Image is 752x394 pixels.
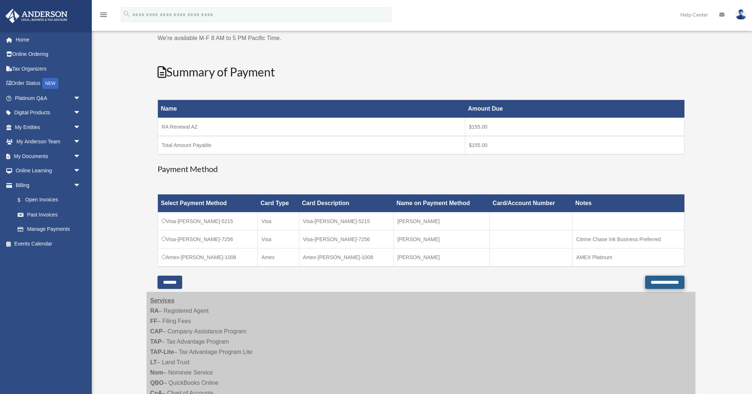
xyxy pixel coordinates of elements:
td: $155.00 [465,136,684,154]
span: arrow_drop_down [73,178,88,193]
strong: RA [150,308,159,314]
span: arrow_drop_down [73,91,88,106]
td: Visa-[PERSON_NAME]-5215 [299,212,393,230]
td: [PERSON_NAME] [394,230,490,248]
th: Name on Payment Method [394,194,490,212]
a: Events Calendar [5,236,92,251]
a: Past Invoices [10,207,88,222]
td: Visa-[PERSON_NAME]-7256 [299,230,393,248]
p: We're available M-F 8 AM to 5 PM Pacific Time. [158,33,684,43]
strong: QBO [150,380,163,386]
h3: Payment Method [158,164,684,175]
span: arrow_drop_down [73,164,88,179]
td: $155.00 [465,118,684,136]
td: [PERSON_NAME] [394,212,490,230]
img: User Pic [735,9,746,20]
th: Name [158,100,465,118]
i: search [123,10,131,18]
a: Platinum Q&Aarrow_drop_down [5,91,92,105]
a: Billingarrow_drop_down [5,178,88,193]
a: Order StatusNEW [5,76,92,91]
i: menu [99,10,108,19]
span: arrow_drop_down [73,120,88,135]
strong: LT [150,359,157,365]
td: Visa [258,230,299,248]
th: Select Payment Method [158,194,258,212]
th: Amount Due [465,100,684,118]
td: Visa-[PERSON_NAME]-7256 [158,230,258,248]
a: Manage Payments [10,222,88,237]
strong: FF [150,318,158,324]
span: arrow_drop_down [73,105,88,121]
a: $Open Invoices [10,193,84,208]
a: Tax Organizers [5,61,92,76]
td: AMEX Platinum [572,248,684,267]
a: My Entitiesarrow_drop_down [5,120,92,135]
a: Home [5,32,92,47]
td: [PERSON_NAME] [394,248,490,267]
td: Visa-[PERSON_NAME]-5215 [158,212,258,230]
td: Amex-[PERSON_NAME]-1008 [299,248,393,267]
div: NEW [42,78,58,89]
td: Amex-[PERSON_NAME]-1008 [158,248,258,267]
strong: CAP [150,328,163,334]
strong: Services [150,297,174,304]
a: Digital Productsarrow_drop_down [5,105,92,120]
th: Notes [572,194,684,212]
strong: TAP-Lite [150,349,174,355]
th: Card Type [258,194,299,212]
a: My Anderson Teamarrow_drop_down [5,135,92,149]
span: arrow_drop_down [73,149,88,164]
a: Online Ordering [5,47,92,62]
a: My Documentsarrow_drop_down [5,149,92,164]
td: Amex [258,248,299,267]
h2: Summary of Payment [158,64,684,80]
td: Citrine Chase Ink Business Preferred [572,230,684,248]
td: RA Renewal AZ [158,118,465,136]
strong: Nom [150,369,163,376]
strong: TAP [150,339,162,345]
a: Online Learningarrow_drop_down [5,164,92,178]
a: menu [99,13,108,19]
span: $ [22,196,25,205]
th: Card Description [299,194,393,212]
span: arrow_drop_down [73,135,88,150]
td: Total Amount Payable [158,136,465,154]
img: Anderson Advisors Platinum Portal [3,9,70,23]
td: Visa [258,212,299,230]
th: Card/Account Number [490,194,572,212]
